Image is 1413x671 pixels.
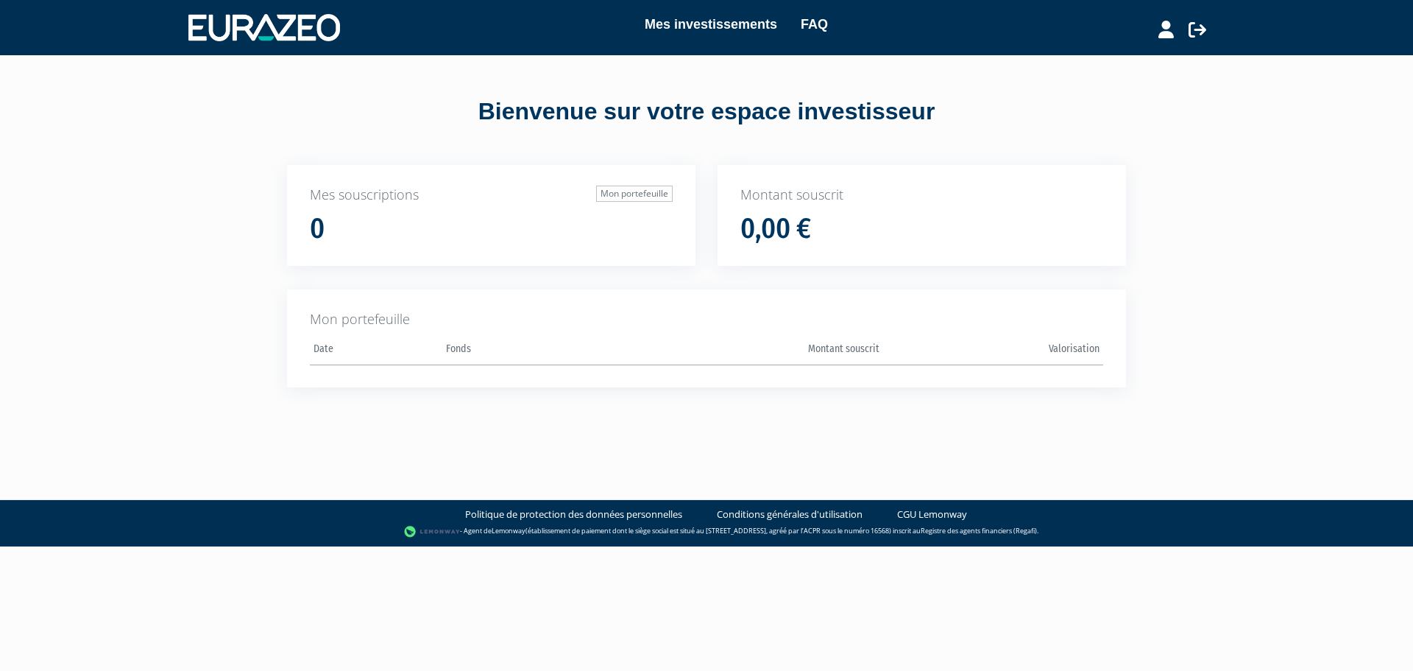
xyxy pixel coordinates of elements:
[801,14,828,35] a: FAQ
[310,310,1103,329] p: Mon portefeuille
[740,186,1103,205] p: Montant souscrit
[442,338,662,365] th: Fonds
[740,214,811,245] h1: 0,00 €
[404,524,461,539] img: logo-lemonway.png
[645,14,777,35] a: Mes investissements
[883,338,1103,365] th: Valorisation
[921,527,1037,536] a: Registre des agents financiers (Regafi)
[897,507,967,521] a: CGU Lemonway
[596,186,673,202] a: Mon portefeuille
[310,186,673,205] p: Mes souscriptions
[310,338,442,365] th: Date
[717,507,863,521] a: Conditions générales d'utilisation
[188,14,340,41] img: 1732889491-logotype_eurazeo_blanc_rvb.png
[492,527,525,536] a: Lemonway
[465,507,682,521] a: Politique de protection des données personnelles
[254,95,1159,129] div: Bienvenue sur votre espace investisseur
[310,214,325,245] h1: 0
[15,524,1398,539] div: - Agent de (établissement de paiement dont le siège social est situé au [STREET_ADDRESS], agréé p...
[662,338,882,365] th: Montant souscrit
